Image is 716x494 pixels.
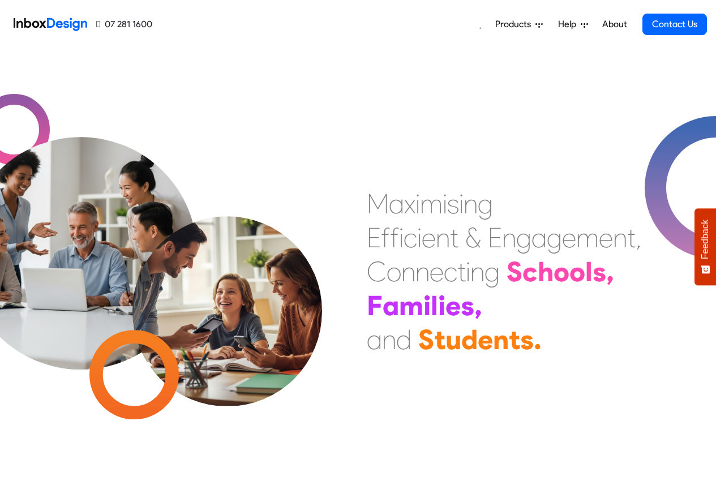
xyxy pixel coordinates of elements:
div: a [383,289,399,323]
div: , [606,255,614,289]
div: l [431,289,438,323]
div: i [423,289,431,323]
a: Products [491,13,547,36]
div: f [390,221,399,255]
div: c [522,255,538,289]
div: t [434,323,445,356]
span: Help [558,18,581,31]
a: 07 281 1600 [96,18,152,31]
div: c [404,221,417,255]
div: i [417,221,422,255]
div: a [367,323,382,356]
div: d [461,323,478,356]
div: S [418,323,434,356]
div: n [502,221,516,255]
div: n [464,187,478,221]
div: E [367,221,381,255]
div: i [459,187,464,221]
div: g [485,255,500,289]
div: g [547,221,562,255]
div: g [516,221,531,255]
div: S [507,255,522,289]
div: i [399,221,404,255]
div: i [438,289,445,323]
div: u [445,323,461,356]
div: t [457,255,466,289]
div: i [415,187,420,221]
div: n [493,323,509,356]
div: n [401,255,415,289]
div: . [534,323,542,356]
div: t [627,221,636,255]
button: Feedback - Show survey [694,208,716,285]
div: & [465,221,481,255]
div: , [636,221,641,255]
a: Contact Us [642,14,707,35]
div: x [404,187,415,221]
div: o [387,255,401,289]
div: d [396,323,411,356]
div: n [436,221,450,255]
div: n [470,255,485,289]
div: Maximising Efficient & Engagement, Connecting Schools, Families, and Students. [367,187,641,356]
div: n [613,221,627,255]
div: e [445,289,461,323]
div: h [538,255,554,289]
div: s [461,289,474,323]
div: e [562,221,576,255]
div: m [399,289,423,323]
div: a [531,221,547,255]
div: i [443,187,447,221]
div: o [554,255,569,289]
div: g [478,187,493,221]
div: o [569,255,585,289]
div: C [367,255,387,289]
a: About [599,13,630,36]
span: Feedback [700,220,710,259]
div: n [382,323,396,356]
div: n [415,255,430,289]
div: t [509,323,520,356]
div: l [585,255,593,289]
div: c [444,255,457,289]
div: e [599,221,613,255]
div: i [466,255,470,289]
div: m [420,187,443,221]
div: E [488,221,502,255]
div: M [367,187,389,221]
div: f [381,221,390,255]
div: F [367,289,383,323]
div: e [478,323,493,356]
span: Products [495,18,535,31]
div: s [520,323,534,356]
img: parents_with_child.png [109,169,346,406]
a: Help [554,13,593,36]
div: e [422,221,436,255]
div: e [430,255,444,289]
div: s [593,255,606,289]
div: , [474,289,482,323]
div: s [447,187,459,221]
div: a [389,187,404,221]
div: t [450,221,458,255]
div: m [576,221,599,255]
